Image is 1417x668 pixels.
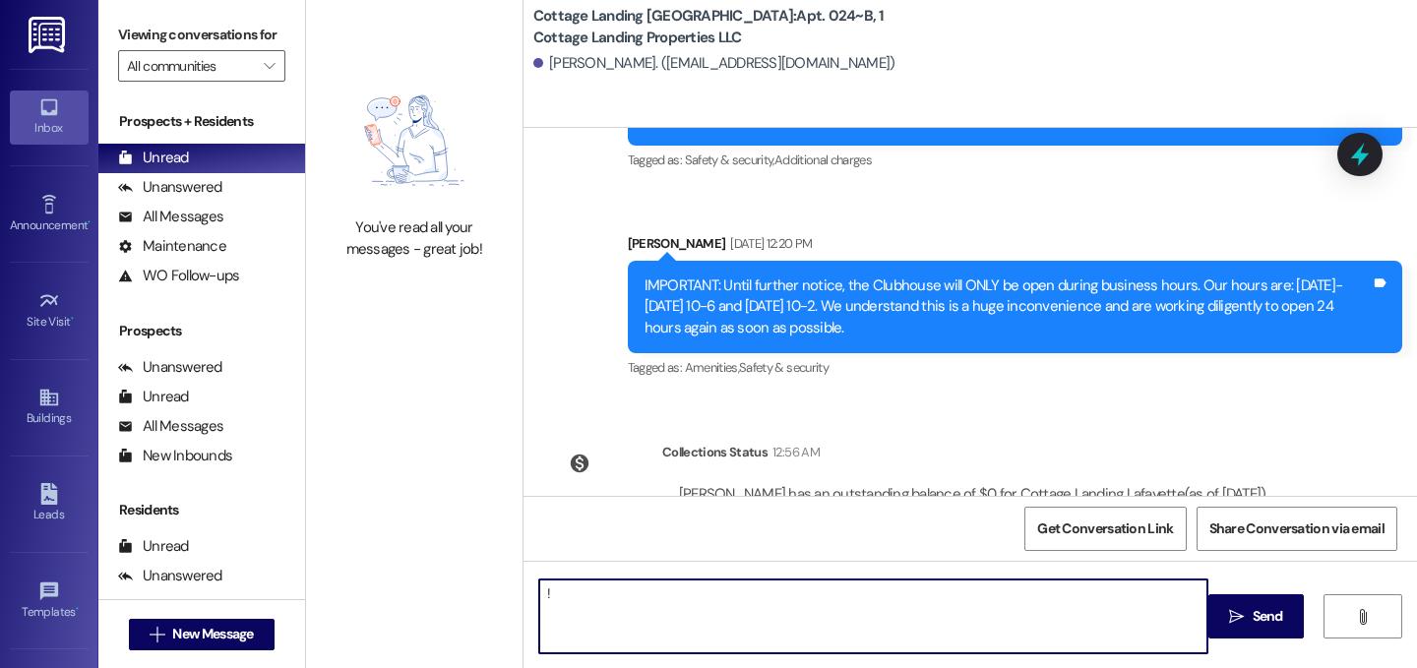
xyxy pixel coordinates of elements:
[1355,609,1370,625] i: 
[118,148,189,168] div: Unread
[739,359,829,376] span: Safety & security
[29,17,69,53] img: ResiDesk Logo
[118,357,222,378] div: Unanswered
[118,595,223,616] div: All Messages
[725,233,812,254] div: [DATE] 12:20 PM
[118,566,222,586] div: Unanswered
[328,217,501,260] div: You've read all your messages - great job!
[118,20,285,50] label: Viewing conversations for
[10,381,89,434] a: Buildings
[118,266,239,286] div: WO Follow-ups
[685,359,740,376] span: Amenities ,
[1037,518,1173,539] span: Get Conversation Link
[150,627,164,642] i: 
[10,477,89,530] a: Leads
[10,575,89,628] a: Templates •
[118,177,222,198] div: Unanswered
[539,579,1207,653] textarea: !
[172,624,253,644] span: New Message
[88,215,91,229] span: •
[10,91,89,144] a: Inbox
[118,387,189,407] div: Unread
[1208,594,1304,638] button: Send
[662,442,768,462] div: Collections Status
[628,233,1402,261] div: [PERSON_NAME]
[533,6,927,48] b: Cottage Landing [GEOGRAPHIC_DATA]: Apt. 024~B, 1 Cottage Landing Properties LLC
[685,152,774,168] span: Safety & security ,
[76,602,79,616] span: •
[118,536,189,557] div: Unread
[533,53,895,74] div: [PERSON_NAME]. ([EMAIL_ADDRESS][DOMAIN_NAME])
[1024,507,1186,551] button: Get Conversation Link
[118,446,232,466] div: New Inbounds
[10,284,89,337] a: Site Visit •
[1197,507,1397,551] button: Share Conversation via email
[645,275,1371,338] div: IMPORTANT: Until further notice, the Clubhouse will ONLY be open during business hours. Our hours...
[1253,606,1283,627] span: Send
[127,50,254,82] input: All communities
[774,152,872,168] span: Additional charges
[628,353,1402,382] div: Tagged as:
[118,207,223,227] div: All Messages
[768,442,820,462] div: 12:56 AM
[71,312,74,326] span: •
[129,619,275,650] button: New Message
[98,321,305,341] div: Prospects
[628,146,1402,174] div: Tagged as:
[98,500,305,520] div: Residents
[1229,609,1244,625] i: 
[264,58,275,74] i: 
[328,74,501,208] img: empty-state
[118,416,223,437] div: All Messages
[679,484,1266,505] div: [PERSON_NAME] has an outstanding balance of $0 for Cottage Landing Lafayette (as of [DATE])
[118,236,226,257] div: Maintenance
[1209,518,1385,539] span: Share Conversation via email
[98,111,305,132] div: Prospects + Residents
